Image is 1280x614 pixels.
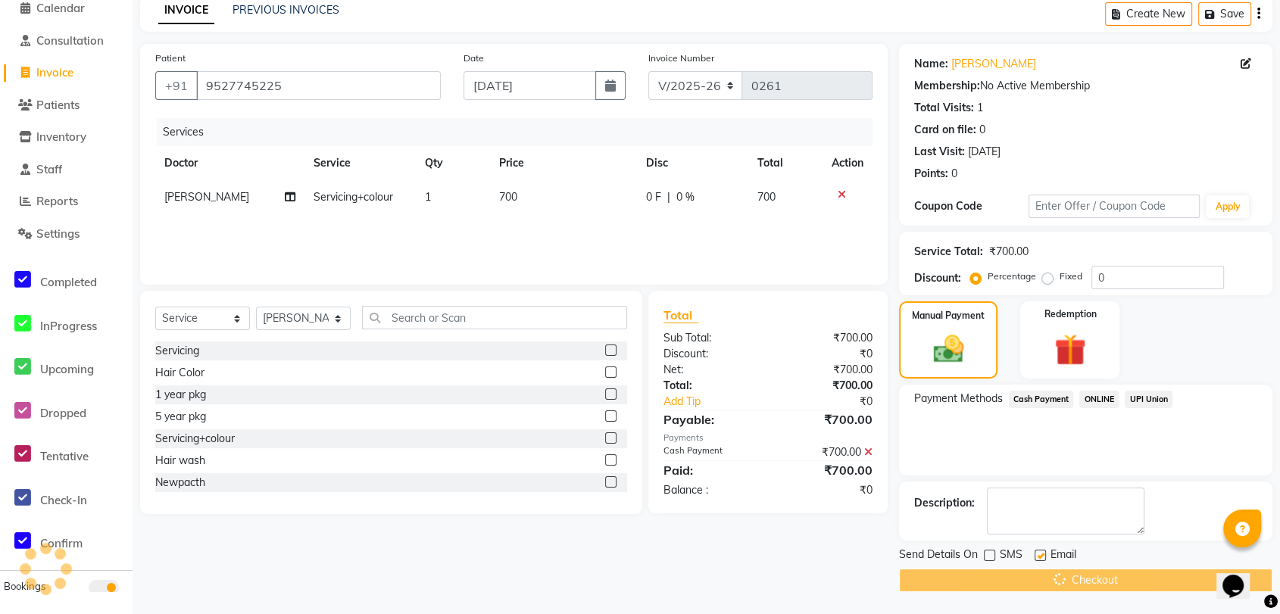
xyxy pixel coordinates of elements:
[1105,2,1192,26] button: Create New
[988,270,1036,283] label: Percentage
[233,3,339,17] a: PREVIOUS INVOICES
[464,51,484,65] label: Date
[164,190,249,204] span: [PERSON_NAME]
[768,410,884,429] div: ₹700.00
[652,346,768,362] div: Discount:
[4,64,129,82] a: Invoice
[155,343,199,359] div: Servicing
[196,71,441,100] input: Search by Name/Mobile/Email/Code
[425,190,431,204] span: 1
[968,144,1001,160] div: [DATE]
[663,307,698,323] span: Total
[914,495,975,511] div: Description:
[646,189,661,205] span: 0 F
[914,166,948,182] div: Points:
[652,330,768,346] div: Sub Total:
[951,56,1036,72] a: [PERSON_NAME]
[36,226,80,241] span: Settings
[490,146,637,180] th: Price
[912,309,985,323] label: Manual Payment
[914,78,1257,94] div: No Active Membership
[155,71,198,100] button: +91
[1198,2,1251,26] button: Save
[36,98,80,112] span: Patients
[1216,553,1265,599] iframe: chat widget
[663,432,873,444] div: Payments
[914,122,976,138] div: Card on file:
[36,65,73,79] span: Invoice
[40,362,94,376] span: Upcoming
[1009,391,1074,408] span: Cash Payment
[36,33,104,48] span: Consultation
[1044,307,1096,321] label: Redemption
[36,1,85,15] span: Calendar
[757,190,775,204] span: 700
[4,161,129,179] a: Staff
[155,51,186,65] label: Patient
[914,244,983,260] div: Service Total:
[748,146,822,180] th: Total
[899,547,978,566] span: Send Details On
[155,453,205,469] div: Hair wash
[914,144,965,160] div: Last Visit:
[1206,195,1249,218] button: Apply
[4,33,129,50] a: Consultation
[914,270,961,286] div: Discount:
[1060,270,1082,283] label: Fixed
[40,449,89,463] span: Tentative
[652,362,768,378] div: Net:
[155,409,206,425] div: 5 year pkg
[914,198,1029,214] div: Coupon Code
[499,190,517,204] span: 700
[40,493,87,507] span: Check-In
[4,580,45,592] span: Bookings
[652,378,768,394] div: Total:
[768,378,884,394] div: ₹700.00
[416,146,490,180] th: Qty
[768,461,884,479] div: ₹700.00
[652,394,787,410] a: Add Tip
[314,190,393,204] span: Servicing+colour
[652,482,768,498] div: Balance :
[36,129,86,144] span: Inventory
[4,129,129,146] a: Inventory
[155,475,205,491] div: Newpacth
[637,146,748,180] th: Disc
[1125,391,1172,408] span: UPI Union
[1051,547,1076,566] span: Email
[914,78,980,94] div: Membership:
[768,346,884,362] div: ₹0
[648,51,714,65] label: Invoice Number
[667,189,670,205] span: |
[652,461,768,479] div: Paid:
[989,244,1029,260] div: ₹700.00
[304,146,416,180] th: Service
[4,193,129,210] a: Reports
[40,275,97,289] span: Completed
[977,100,983,116] div: 1
[155,387,206,403] div: 1 year pkg
[155,365,204,381] div: Hair Color
[36,194,78,208] span: Reports
[4,226,129,243] a: Settings
[768,362,884,378] div: ₹700.00
[362,306,627,329] input: Search or Scan
[768,482,884,498] div: ₹0
[914,100,974,116] div: Total Visits:
[768,444,884,460] div: ₹700.00
[768,330,884,346] div: ₹700.00
[36,162,62,176] span: Staff
[40,319,97,333] span: InProgress
[157,118,884,146] div: Services
[1079,391,1119,408] span: ONLINE
[155,431,235,447] div: Servicing+colour
[652,444,768,460] div: Cash Payment
[1029,195,1200,218] input: Enter Offer / Coupon Code
[914,391,1003,407] span: Payment Methods
[914,56,948,72] div: Name:
[652,410,768,429] div: Payable:
[951,166,957,182] div: 0
[40,536,83,550] span: Confirm
[1044,330,1096,369] img: _gift.svg
[1000,547,1022,566] span: SMS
